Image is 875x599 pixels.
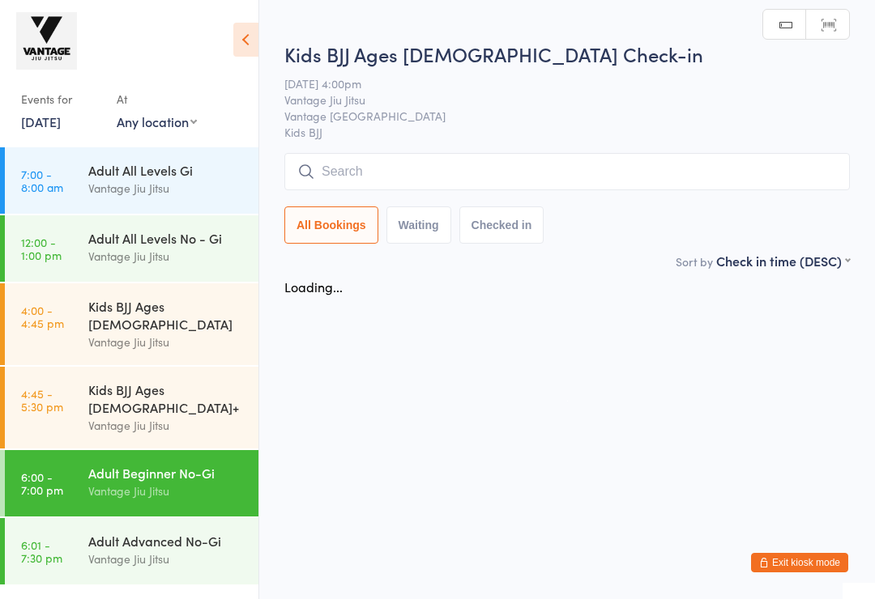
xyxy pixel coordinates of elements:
[117,86,197,113] div: At
[5,367,258,448] a: 4:45 -5:30 pmKids BJJ Ages [DEMOGRAPHIC_DATA]+Vantage Jiu Jitsu
[21,168,63,193] time: 7:00 - 8:00 am
[5,283,258,365] a: 4:00 -4:45 pmKids BJJ Ages [DEMOGRAPHIC_DATA]Vantage Jiu Jitsu
[21,236,62,261] time: 12:00 - 1:00 pm
[284,75,825,91] span: [DATE] 4:00pm
[5,450,258,516] a: 6:00 -7:00 pmAdult Beginner No-GiVantage Jiu Jitsu
[21,538,62,564] time: 6:01 - 7:30 pm
[88,297,245,333] div: Kids BJJ Ages [DEMOGRAPHIC_DATA]
[16,12,77,70] img: Vantage Jiu Jitsu
[21,113,61,130] a: [DATE]
[21,470,63,496] time: 6:00 - 7:00 pm
[284,91,825,108] span: Vantage Jiu Jitsu
[459,206,544,244] button: Checked in
[676,253,713,270] label: Sort by
[88,333,245,351] div: Vantage Jiu Jitsu
[88,550,245,568] div: Vantage Jiu Jitsu
[21,387,63,413] time: 4:45 - 5:30 pm
[88,229,245,247] div: Adult All Levels No - Gi
[5,518,258,584] a: 6:01 -7:30 pmAdult Advanced No-GiVantage Jiu Jitsu
[88,482,245,500] div: Vantage Jiu Jitsu
[88,161,245,179] div: Adult All Levels Gi
[88,247,245,266] div: Vantage Jiu Jitsu
[21,304,64,329] time: 4:00 - 4:45 pm
[284,108,825,124] span: Vantage [GEOGRAPHIC_DATA]
[284,124,850,140] span: Kids BJJ
[284,278,343,295] div: Loading...
[751,553,848,572] button: Exit kiosk mode
[117,113,197,130] div: Any location
[5,147,258,214] a: 7:00 -8:00 amAdult All Levels GiVantage Jiu Jitsu
[88,179,245,198] div: Vantage Jiu Jitsu
[386,206,451,244] button: Waiting
[284,153,850,190] input: Search
[88,380,245,416] div: Kids BJJ Ages [DEMOGRAPHIC_DATA]+
[5,215,258,282] a: 12:00 -1:00 pmAdult All Levels No - GiVantage Jiu Jitsu
[88,532,245,550] div: Adult Advanced No-Gi
[88,464,245,482] div: Adult Beginner No-Gi
[88,416,245,435] div: Vantage Jiu Jitsu
[284,40,850,67] h2: Kids BJJ Ages [DEMOGRAPHIC_DATA] Check-in
[716,252,850,270] div: Check in time (DESC)
[21,86,100,113] div: Events for
[284,206,378,244] button: All Bookings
